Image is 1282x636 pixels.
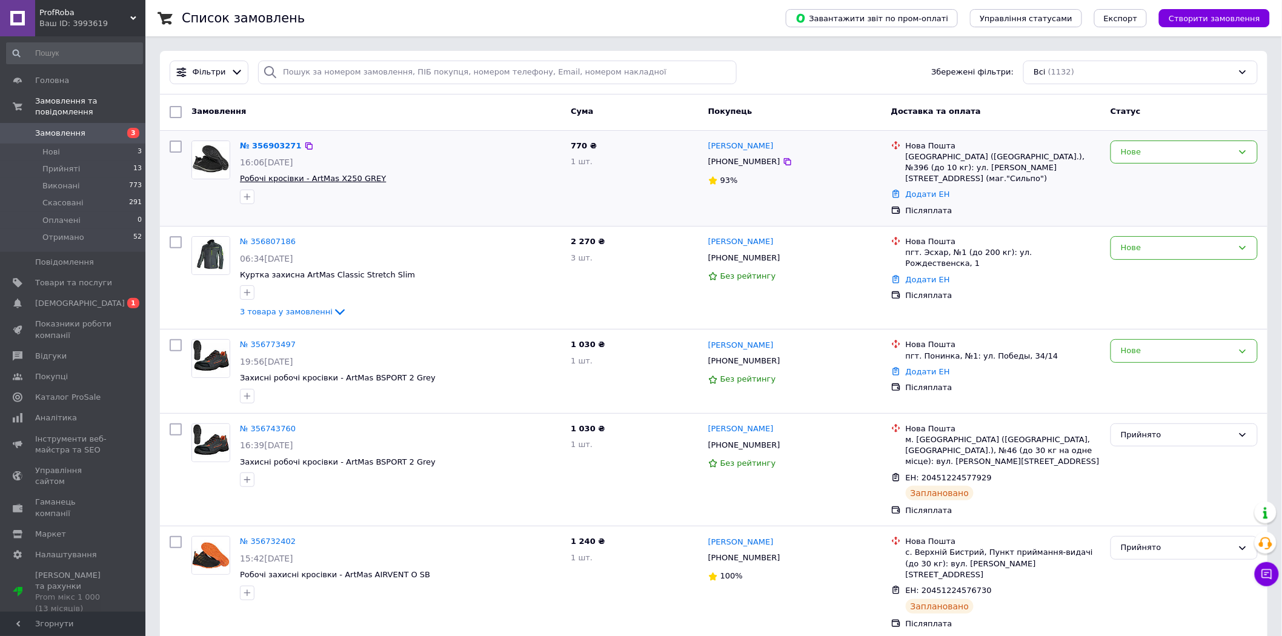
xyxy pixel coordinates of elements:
[906,618,1101,629] div: Післяплата
[906,423,1101,434] div: Нова Пошта
[240,254,293,263] span: 06:34[DATE]
[1147,13,1270,22] a: Створити замовлення
[970,9,1082,27] button: Управління статусами
[571,440,593,449] span: 1 шт.
[240,457,436,466] a: Захисні робочі кросівки - ArtMas BSPORT 2 Grey
[192,141,230,179] img: Фото товару
[42,215,81,226] span: Оплачені
[1094,9,1147,27] button: Експорт
[138,147,142,157] span: 3
[240,570,430,579] a: Робочі захисні кросівки - ArtMas AIRVENT O SB
[1121,242,1233,254] div: Нове
[708,340,774,351] a: [PERSON_NAME]
[906,434,1101,468] div: м. [GEOGRAPHIC_DATA] ([GEOGRAPHIC_DATA], [GEOGRAPHIC_DATA].), №46 (до 30 кг на одне місце): вул. ...
[906,190,950,199] a: Додати ЕН
[708,141,774,152] a: [PERSON_NAME]
[191,141,230,179] a: Фото товару
[35,298,125,309] span: [DEMOGRAPHIC_DATA]
[1104,14,1138,23] span: Експорт
[35,392,101,403] span: Каталог ProSale
[571,157,593,166] span: 1 шт.
[1048,67,1074,76] span: (1132)
[571,253,593,262] span: 3 шт.
[42,232,84,243] span: Отримано
[240,174,386,183] a: Робочі кросівки - ArtMas X250 GREY
[906,339,1101,350] div: Нова Пошта
[129,197,142,208] span: 291
[708,107,752,116] span: Покупець
[980,14,1072,23] span: Управління статусами
[708,236,774,248] a: [PERSON_NAME]
[906,290,1101,301] div: Післяплата
[35,96,145,118] span: Замовлення та повідомлення
[138,215,142,226] span: 0
[191,339,230,378] a: Фото товару
[1121,345,1233,357] div: Нове
[1169,14,1260,23] span: Створити замовлення
[240,141,302,150] a: № 356903271
[35,128,85,139] span: Замовлення
[1121,542,1233,554] div: Прийнято
[906,586,992,595] span: ЕН: 20451224576730
[35,465,112,487] span: Управління сайтом
[1255,562,1279,586] button: Чат з покупцем
[191,236,230,275] a: Фото товару
[906,599,974,614] div: Заплановано
[127,298,139,308] span: 1
[240,537,296,546] a: № 356732402
[706,250,783,266] div: [PHONE_NUMBER]
[192,537,230,574] img: Фото товару
[906,247,1101,269] div: пгт. Эсхар, №1 (до 200 кг): ул. Рождественска, 1
[906,275,950,284] a: Додати ЕН
[35,75,69,86] span: Головна
[42,164,80,174] span: Прийняті
[35,277,112,288] span: Товари та послуги
[720,571,743,580] span: 100%
[35,319,112,340] span: Показники роботи компанії
[1159,9,1270,27] button: Створити замовлення
[720,374,776,383] span: Без рейтингу
[35,351,67,362] span: Відгуки
[192,424,230,462] img: Фото товару
[240,270,415,279] a: Куртка захисна ArtMas Classic Stretch Slim
[240,424,296,433] a: № 356743760
[720,459,776,468] span: Без рейтингу
[1121,429,1233,442] div: Прийнято
[906,473,992,482] span: ЕН: 20451224577929
[906,547,1101,580] div: с. Верхній Бистрий, Пункт приймання-видачі (до 30 кг): вул. [PERSON_NAME][STREET_ADDRESS]
[906,151,1101,185] div: [GEOGRAPHIC_DATA] ([GEOGRAPHIC_DATA].), №396 (до 10 кг): ул. [PERSON_NAME][STREET_ADDRESS] (маг."...
[706,437,783,453] div: [PHONE_NUMBER]
[258,61,736,84] input: Пошук за номером замовлення, ПІБ покупця, номером телефону, Email, номером накладної
[42,181,80,191] span: Виконані
[240,307,333,316] span: 3 товара у замовленні
[39,7,130,18] span: ProfRoba
[240,357,293,366] span: 19:56[DATE]
[571,356,593,365] span: 1 шт.
[35,412,77,423] span: Аналітика
[720,271,776,280] span: Без рейтингу
[133,164,142,174] span: 13
[571,340,605,349] span: 1 030 ₴
[240,373,436,382] span: Захисні робочі кросівки - ArtMas BSPORT 2 Grey
[571,553,593,562] span: 1 шт.
[35,549,97,560] span: Налаштування
[240,307,347,316] a: 3 товара у замовленні
[191,536,230,575] a: Фото товару
[240,554,293,563] span: 15:42[DATE]
[906,141,1101,151] div: Нова Пошта
[906,536,1101,547] div: Нова Пошта
[906,505,1101,516] div: Післяплата
[906,486,974,500] div: Заплановано
[571,141,597,150] span: 770 ₴
[191,423,230,462] a: Фото товару
[1111,107,1141,116] span: Статус
[192,340,230,377] img: Фото товару
[182,11,305,25] h1: Список замовлень
[906,382,1101,393] div: Післяплата
[35,592,112,614] div: Prom мікс 1 000 (13 місяців)
[786,9,958,27] button: Завантажити звіт по пром-оплаті
[708,423,774,435] a: [PERSON_NAME]
[795,13,948,24] span: Завантажити звіт по пром-оплаті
